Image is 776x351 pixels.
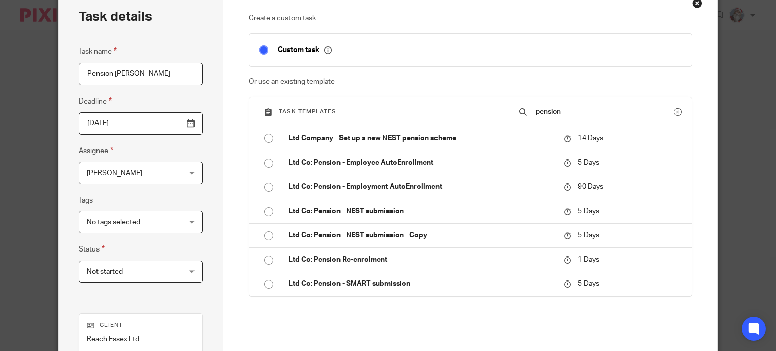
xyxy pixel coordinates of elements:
span: 5 Days [578,232,599,239]
input: Search... [535,106,674,117]
p: Reach Essex Ltd [87,334,195,344]
span: 5 Days [578,280,599,287]
label: Tags [79,195,93,206]
span: [PERSON_NAME] [87,170,142,177]
span: 5 Days [578,159,599,166]
p: Ltd Co: Pension - Employee AutoEnrollment [288,158,554,168]
label: Assignee [79,145,113,157]
span: Not started [87,268,123,275]
input: Pick a date [79,112,203,135]
p: Ltd Co: Pension - NEST submission [288,206,554,216]
span: 5 Days [578,208,599,215]
span: 90 Days [578,183,603,190]
p: Ltd Co: Pension - Employment AutoEnrollment [288,182,554,192]
p: Or use an existing template [249,77,692,87]
p: Create a custom task [249,13,692,23]
label: Status [79,243,105,255]
p: Ltd Co: Pension - NEST submission - Copy [288,230,554,240]
p: Client [87,321,195,329]
p: Ltd Company - Set up a new NEST pension scheme [288,133,554,143]
label: Task name [79,45,117,57]
span: No tags selected [87,219,140,226]
span: Task templates [279,109,336,114]
p: Ltd Co: Pension - SMART submission [288,279,554,289]
span: 14 Days [578,135,603,142]
p: Ltd Co: Pension Re-enrolment [288,255,554,265]
input: Task name [79,63,203,85]
p: Custom task [278,45,332,55]
span: 1 Days [578,256,599,263]
h2: Task details [79,8,152,25]
label: Deadline [79,95,112,107]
